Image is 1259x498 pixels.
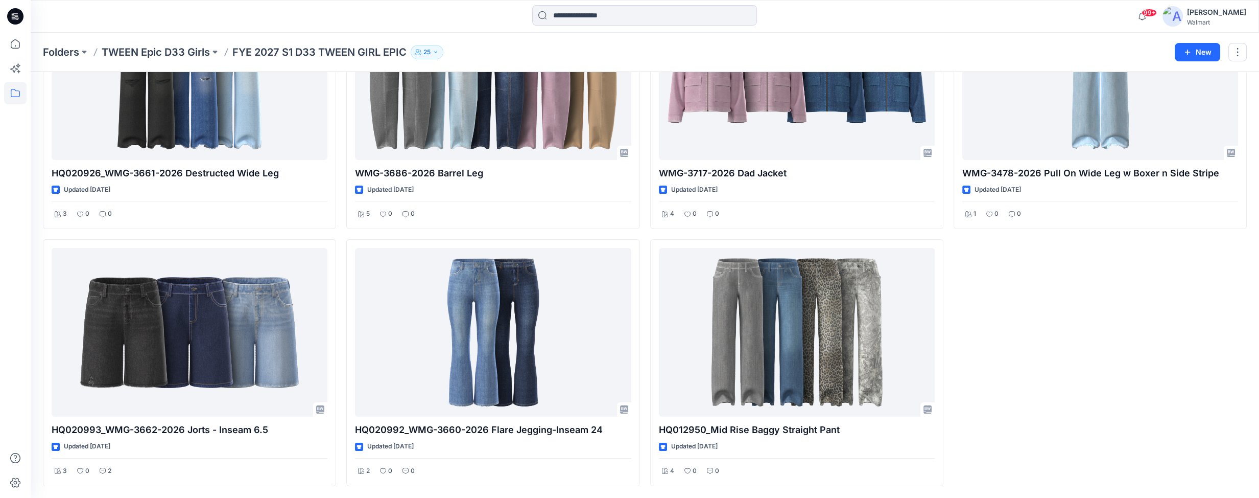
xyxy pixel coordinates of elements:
[715,209,719,219] p: 0
[85,209,89,219] p: 0
[232,45,407,59] p: FYE 2027 S1 D33 TWEEN GIRL EPIC
[423,47,431,58] p: 25
[52,248,327,417] a: HQ020993_WMG-3662-2026 Jorts - Inseam 6.5
[671,185,718,195] p: Updated [DATE]
[367,441,414,452] p: Updated [DATE]
[108,466,111,477] p: 2
[355,423,631,437] p: HQ020992_WMG-3660-2026 Flare Jegging-Inseam 24
[64,441,110,452] p: Updated [DATE]
[411,45,443,59] button: 25
[670,209,674,219] p: 4
[962,166,1238,180] p: WMG-3478-2026 Pull On Wide Leg w Boxer n Side Stripe
[52,166,327,180] p: HQ020926_WMG-3661-2026 Destructed Wide Leg
[671,441,718,452] p: Updated [DATE]
[52,423,327,437] p: HQ020993_WMG-3662-2026 Jorts - Inseam 6.5
[973,209,976,219] p: 1
[1187,18,1246,26] div: Walmart
[366,466,370,477] p: 2
[1175,43,1220,61] button: New
[1187,6,1246,18] div: [PERSON_NAME]
[64,185,110,195] p: Updated [DATE]
[1142,9,1157,17] span: 99+
[388,209,392,219] p: 0
[85,466,89,477] p: 0
[715,466,719,477] p: 0
[994,209,999,219] p: 0
[693,209,697,219] p: 0
[659,248,935,417] a: HQ012950_Mid Rise Baggy Straight Pant
[63,466,67,477] p: 3
[367,185,414,195] p: Updated [DATE]
[659,423,935,437] p: HQ012950_Mid Rise Baggy Straight Pant
[388,466,392,477] p: 0
[63,209,67,219] p: 3
[108,209,112,219] p: 0
[1162,6,1183,27] img: avatar
[670,466,674,477] p: 4
[975,185,1021,195] p: Updated [DATE]
[355,248,631,417] a: HQ020992_WMG-3660-2026 Flare Jegging-Inseam 24
[355,166,631,180] p: WMG-3686-2026 Barrel Leg
[693,466,697,477] p: 0
[411,209,415,219] p: 0
[1017,209,1021,219] p: 0
[43,45,79,59] a: Folders
[102,45,210,59] a: TWEEN Epic D33 Girls
[366,209,370,219] p: 5
[659,166,935,180] p: WMG-3717-2026 Dad Jacket
[411,466,415,477] p: 0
